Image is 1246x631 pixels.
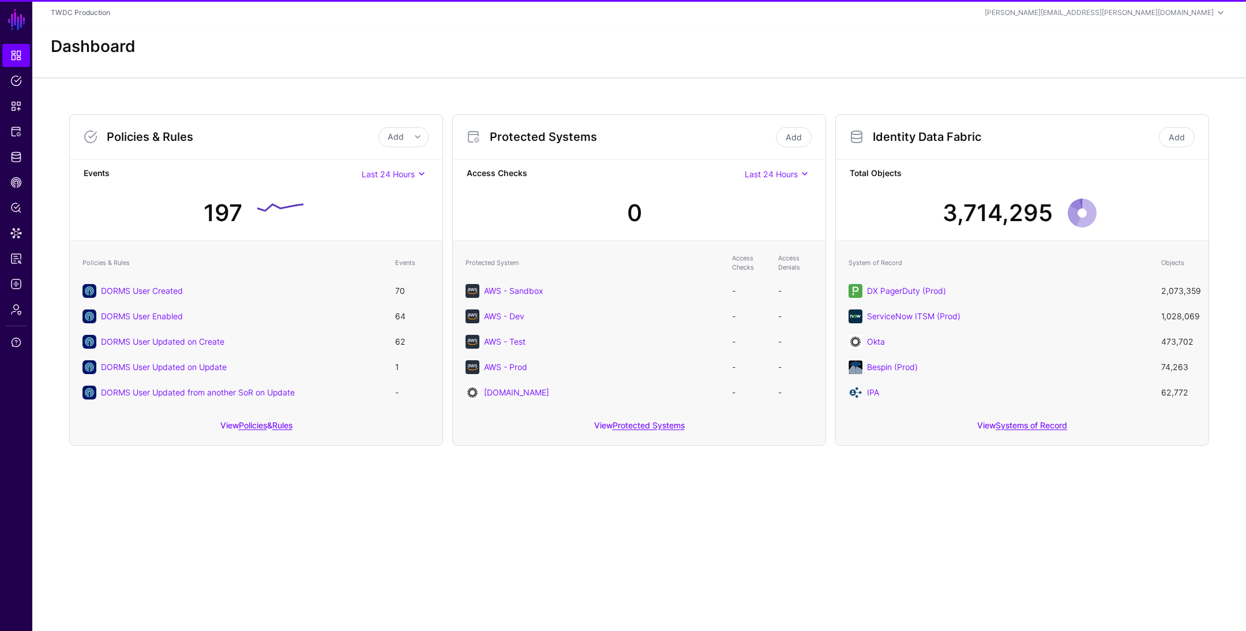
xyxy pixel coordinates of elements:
a: Systems of Record [996,420,1067,430]
a: Policy Lens [2,196,30,219]
span: Add [388,132,404,141]
td: 2,073,359 [1155,278,1202,304]
a: DORMS User Updated on Create [101,337,224,346]
span: Admin [10,304,22,315]
img: svg+xml;base64,PHN2ZyB3aWR0aD0iNjQiIGhlaWdodD0iNjQiIHZpZXdCb3g9IjAgMCA2NCA2NCIgZmlsbD0ibm9uZSIgeG... [466,309,479,323]
img: svg+xml;base64,PHN2ZyB3aWR0aD0iNjQiIGhlaWdodD0iNjQiIHZpZXdCb3g9IjAgMCA2NCA2NCIgZmlsbD0ibm9uZSIgeG... [466,360,479,374]
strong: Access Checks [467,167,745,181]
a: DORMS User Updated from another SoR on Update [101,387,295,397]
td: - [772,354,819,380]
td: - [726,329,772,354]
span: Policies [10,75,22,87]
th: Access Checks [726,248,772,278]
a: Admin [2,298,30,321]
a: DORMS User Updated on Update [101,362,227,372]
span: Policy Lens [10,202,22,214]
td: - [772,278,819,304]
th: Access Denials [772,248,819,278]
a: TWDC Production [51,8,110,17]
span: Protected Systems [10,126,22,137]
th: Objects [1155,248,1202,278]
span: CAEP Hub [10,177,22,188]
td: 1 [389,354,436,380]
td: 473,702 [1155,329,1202,354]
a: AWS - Prod [484,362,527,372]
div: 197 [204,196,242,230]
a: Rules [272,420,292,430]
a: DORMS User Enabled [101,311,183,321]
div: 3,714,295 [943,196,1053,230]
div: View & [70,412,442,445]
img: svg+xml;base64,PD94bWwgdmVyc2lvbj0iMS4wIiBlbmNvZGluZz0iVVRGLTgiIHN0YW5kYWxvbmU9Im5vIj8+CjwhLS0gQ3... [849,386,862,399]
td: - [772,304,819,329]
th: Policies & Rules [77,248,389,278]
span: Reports [10,253,22,264]
a: Protected Systems [2,120,30,143]
h3: Policies & Rules [107,130,378,144]
h3: Protected Systems [490,130,774,144]
td: - [726,304,772,329]
a: Data Lens [2,222,30,245]
td: 62 [389,329,436,354]
a: [DOMAIN_NAME] [484,387,549,397]
a: Dashboard [2,44,30,67]
strong: Total Objects [850,167,1195,181]
td: - [389,380,436,405]
a: Okta [867,337,885,346]
div: [PERSON_NAME][EMAIL_ADDRESS][PERSON_NAME][DOMAIN_NAME] [985,8,1214,18]
th: Protected System [460,248,726,278]
a: Logs [2,272,30,296]
img: svg+xml;base64,PHN2ZyB2ZXJzaW9uPSIxLjEiIGlkPSJMYXllcl8xIiB4bWxucz0iaHR0cDovL3d3dy53My5vcmcvMjAwMC... [849,360,862,374]
span: Logs [10,278,22,290]
td: - [726,354,772,380]
span: Dashboard [10,50,22,61]
a: Reports [2,247,30,270]
img: svg+xml;base64,PHN2ZyB3aWR0aD0iNjQiIGhlaWdodD0iNjQiIHZpZXdCb3g9IjAgMCA2NCA2NCIgZmlsbD0ibm9uZSIgeG... [466,335,479,349]
img: svg+xml;base64,PHN2ZyB3aWR0aD0iNjQiIGhlaWdodD0iNjQiIHZpZXdCb3g9IjAgMCA2NCA2NCIgZmlsbD0ibm9uZSIgeG... [849,309,862,323]
div: 0 [627,196,642,230]
div: View [453,412,825,445]
a: DX PagerDuty (Prod) [867,286,946,296]
h3: Identity Data Fabric [873,130,1157,144]
span: Snippets [10,100,22,112]
a: Snippets [2,95,30,118]
td: 1,028,069 [1155,304,1202,329]
a: AWS - Test [484,337,526,346]
span: Data Lens [10,227,22,239]
span: Identity Data Fabric [10,151,22,163]
strong: Events [84,167,362,181]
a: Add [1159,127,1195,147]
a: Protected Systems [613,420,685,430]
img: svg+xml;base64,PHN2ZyB3aWR0aD0iNjQiIGhlaWdodD0iNjQiIHZpZXdCb3g9IjAgMCA2NCA2NCIgZmlsbD0ibm9uZSIgeG... [466,386,479,399]
a: Identity Data Fabric [2,145,30,169]
a: CAEP Hub [2,171,30,194]
a: AWS - Dev [484,311,524,321]
a: Policies [2,69,30,92]
td: - [772,329,819,354]
td: - [772,380,819,405]
a: IPA [867,387,879,397]
img: svg+xml;base64,PHN2ZyB3aWR0aD0iNjQiIGhlaWdodD0iNjQiIHZpZXdCb3g9IjAgMCA2NCA2NCIgZmlsbD0ibm9uZSIgeG... [849,284,862,298]
td: 62,772 [1155,380,1202,405]
a: ServiceNow ITSM (Prod) [867,311,960,321]
a: Add [776,127,812,147]
a: AWS - Sandbox [484,286,543,296]
a: SGNL [7,7,27,32]
td: - [726,278,772,304]
td: 64 [389,304,436,329]
span: Last 24 Hours [745,169,798,179]
td: 74,263 [1155,354,1202,380]
a: Policies [239,420,267,430]
td: - [726,380,772,405]
img: svg+xml;base64,PHN2ZyB3aWR0aD0iNjQiIGhlaWdodD0iNjQiIHZpZXdCb3g9IjAgMCA2NCA2NCIgZmlsbD0ibm9uZSIgeG... [466,284,479,298]
td: 70 [389,278,436,304]
img: svg+xml;base64,PHN2ZyB3aWR0aD0iNjQiIGhlaWdodD0iNjQiIHZpZXdCb3g9IjAgMCA2NCA2NCIgZmlsbD0ibm9uZSIgeG... [849,335,862,349]
a: Bespin (Prod) [867,362,918,372]
span: Last 24 Hours [362,169,415,179]
th: Events [389,248,436,278]
div: View [836,412,1209,445]
h2: Dashboard [51,37,136,57]
span: Support [10,337,22,348]
th: System of Record [843,248,1155,278]
a: DORMS User Created [101,286,183,296]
